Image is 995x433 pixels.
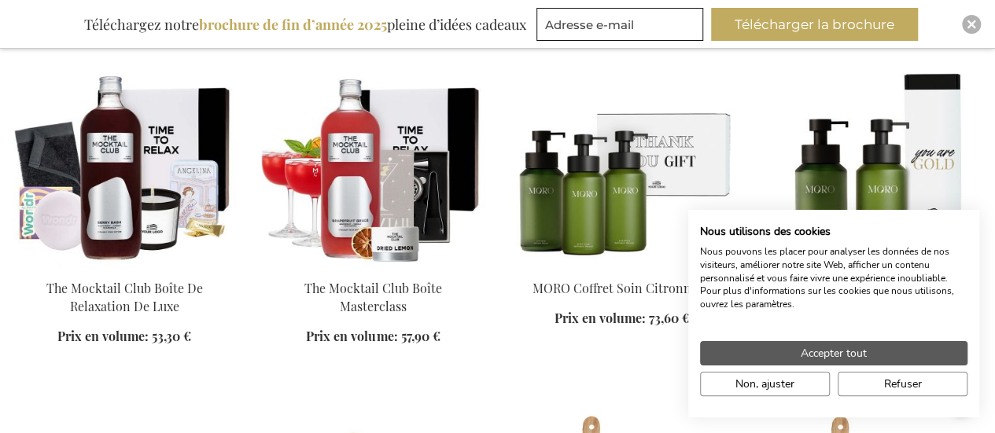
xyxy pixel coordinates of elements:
[962,15,981,34] div: Close
[555,310,646,326] span: Prix en volume:
[46,280,203,314] a: The Mocktail Club Boîte De Relaxation De Luxe
[711,8,918,41] button: Télécharger la brochure
[510,259,734,274] a: MORO Lemongrass Care Set
[261,47,485,267] img: The Mocktail Club Masterclass Box
[735,376,794,392] span: Non, ajuster
[510,47,734,267] img: MORO Lemongrass Care Set
[884,376,922,392] span: Refuser
[838,372,967,396] button: Refuser tous les cookies
[801,345,867,361] span: Accepter tout
[306,328,440,346] a: Prix en volume: 57,90 €
[649,310,690,326] span: 73,60 €
[700,225,967,239] h2: Nous utilisons des cookies
[536,8,703,41] input: Adresse e-mail
[13,47,236,267] img: The Mocktail Club Luxury Relax Box
[57,328,191,346] a: Prix en volume: 53,30 €
[261,259,485,274] a: The Mocktail Club Masterclass Box
[967,20,976,29] img: Close
[199,15,387,34] b: brochure de fin d’année 2025
[77,8,533,41] div: Téléchargez notre pleine d’idées cadeaux
[13,259,236,274] a: The Mocktail Club Luxury Relax Box
[700,341,967,365] button: Accepter tous les cookies
[700,245,967,311] p: Nous pouvons les placer pour analyser les données de nos visiteurs, améliorer notre site Web, aff...
[555,310,690,328] a: Prix en volume: 73,60 €
[700,372,830,396] button: Ajustez les préférences de cookie
[400,328,440,344] span: 57,90 €
[304,280,442,314] a: The Mocktail Club Boîte Masterclass
[533,280,712,296] a: MORO Coffret Soin Citronnelle
[759,47,982,267] img: MORO Lemongrass Set
[536,8,708,46] form: marketing offers and promotions
[57,328,149,344] span: Prix en volume:
[306,328,397,344] span: Prix en volume:
[152,328,191,344] span: 53,30 €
